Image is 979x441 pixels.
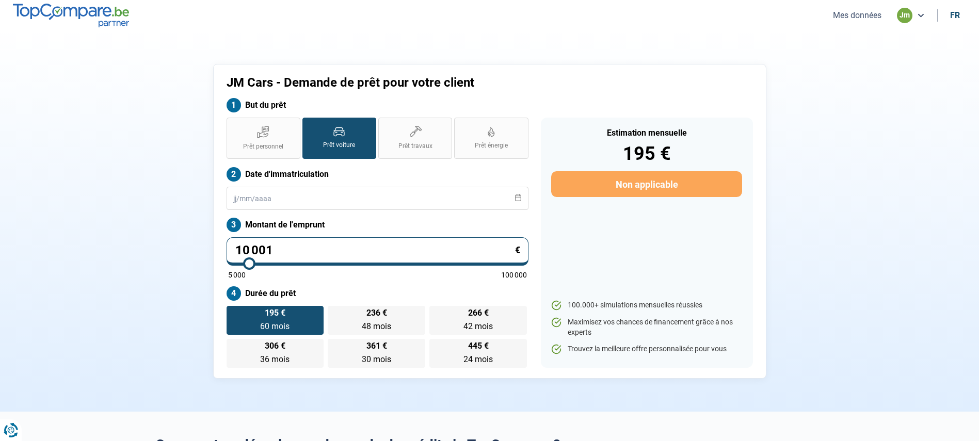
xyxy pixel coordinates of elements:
span: Prêt voiture [323,141,355,150]
span: 36 mois [260,354,290,364]
button: Mes données [830,10,885,21]
span: 195 € [265,309,285,317]
label: Montant de l'emprunt [227,218,528,232]
div: 195 € [551,144,742,163]
span: 42 mois [463,321,493,331]
span: 445 € [468,342,489,350]
span: 236 € [366,309,387,317]
span: 60 mois [260,321,290,331]
img: TopCompare.be [13,4,129,27]
span: Prêt personnel [243,142,283,151]
li: Maximisez vos chances de financement grâce à nos experts [551,317,742,337]
label: Durée du prêt [227,286,528,301]
label: Date d'immatriculation [227,167,528,182]
div: fr [950,10,960,20]
span: 48 mois [362,321,391,331]
input: jj/mm/aaaa [227,187,528,210]
button: Non applicable [551,171,742,197]
span: 361 € [366,342,387,350]
div: jm [897,8,912,23]
li: Trouvez la meilleure offre personnalisée pour vous [551,344,742,354]
h1: JM Cars - Demande de prêt pour votre client [227,75,618,90]
span: 24 mois [463,354,493,364]
span: 5 000 [228,271,246,279]
span: 100 000 [501,271,527,279]
li: 100.000+ simulations mensuelles réussies [551,300,742,311]
span: Prêt énergie [475,141,508,150]
span: 266 € [468,309,489,317]
span: 306 € [265,342,285,350]
span: Prêt travaux [398,142,432,151]
label: But du prêt [227,98,528,112]
span: € [515,246,520,255]
div: Estimation mensuelle [551,129,742,137]
span: 30 mois [362,354,391,364]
